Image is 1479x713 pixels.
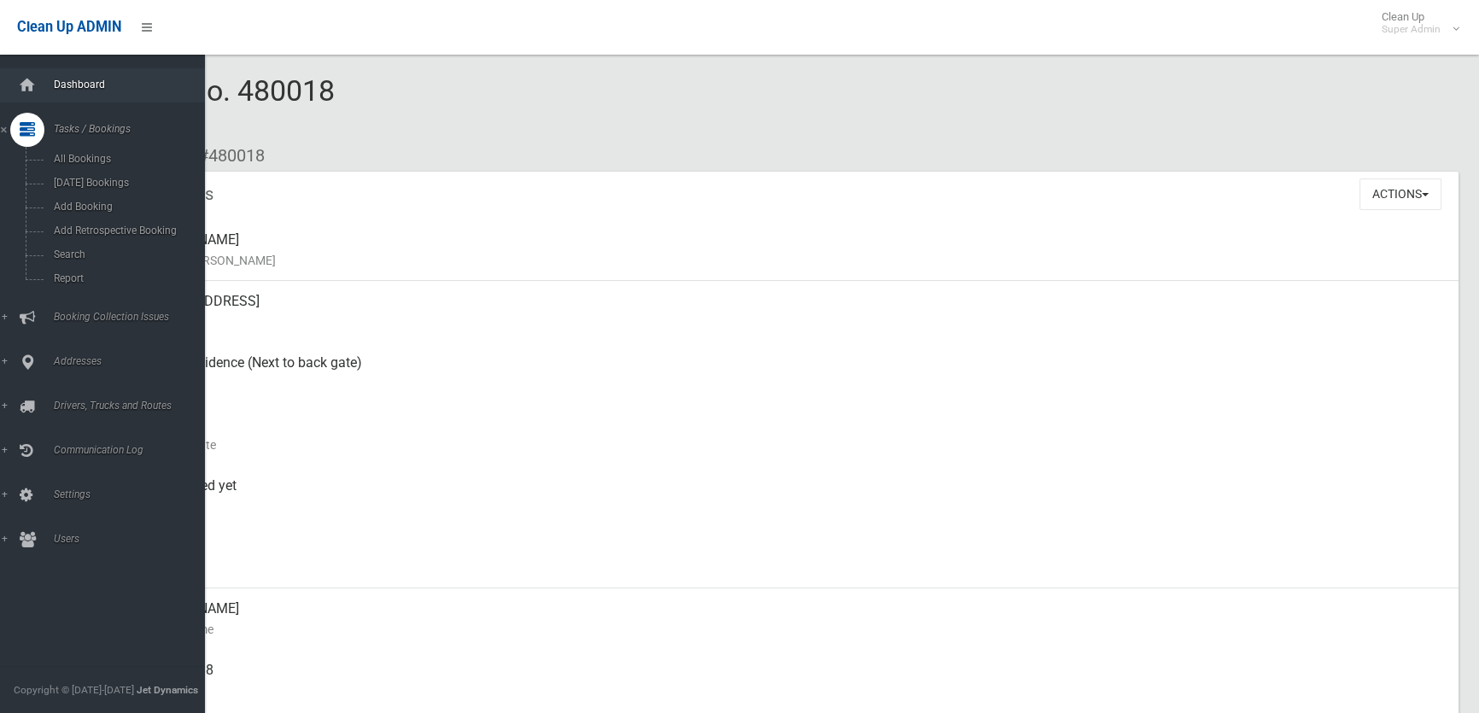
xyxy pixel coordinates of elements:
div: [DATE] [137,527,1445,588]
small: Address [137,312,1445,332]
small: Name of [PERSON_NAME] [137,250,1445,271]
span: Drivers, Trucks and Routes [49,400,217,412]
small: Mobile [137,681,1445,701]
small: Collection Date [137,435,1445,455]
span: Copyright © [DATE]-[DATE] [14,684,134,696]
div: 0434244688 [137,650,1445,711]
div: [PERSON_NAME] [137,219,1445,281]
span: Dashboard [49,79,217,91]
li: #480018 [186,140,265,172]
span: Communication Log [49,444,217,456]
span: Tasks / Bookings [49,123,217,135]
span: Add Retrospective Booking [49,225,202,237]
div: [DATE] [137,404,1445,465]
span: [DATE] Bookings [49,177,202,189]
span: Booking Collection Issues [49,311,217,323]
strong: Jet Dynamics [137,684,198,696]
div: Side of Residence (Next to back gate) [137,342,1445,404]
span: Users [49,533,217,545]
span: Addresses [49,355,217,367]
button: Actions [1359,178,1441,210]
small: Contact Name [137,619,1445,640]
small: Super Admin [1382,23,1441,36]
span: Booking No. 480018 [75,73,335,140]
div: [STREET_ADDRESS] [137,281,1445,342]
div: [PERSON_NAME] [137,588,1445,650]
span: Clean Up ADMIN [17,19,121,35]
span: Report [49,272,202,284]
small: Pickup Point [137,373,1445,394]
span: Add Booking [49,201,202,213]
span: All Bookings [49,153,202,165]
span: Clean Up [1373,10,1458,36]
small: Collected At [137,496,1445,517]
small: Zone [137,558,1445,578]
span: Search [49,248,202,260]
span: Settings [49,488,217,500]
div: Not collected yet [137,465,1445,527]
